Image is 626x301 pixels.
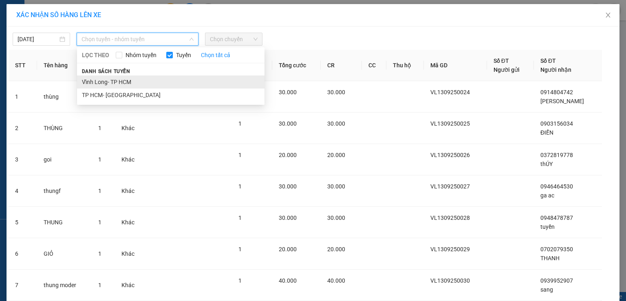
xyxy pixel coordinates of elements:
td: Khác [115,207,146,238]
span: THANH [540,255,560,261]
span: 30.000 [327,183,345,190]
span: 30.000 [279,183,297,190]
td: 1 [9,81,37,113]
span: 30.000 [327,215,345,221]
span: 30.000 [279,89,297,95]
span: 40.000 [279,277,297,284]
span: Chọn tuyến - nhóm tuyến [82,33,194,45]
span: 1 [238,152,242,158]
td: thùng [37,81,92,113]
td: thungf [37,175,92,207]
span: [PERSON_NAME] [540,98,584,104]
td: 4 [9,175,37,207]
td: THÙNG [37,113,92,144]
img: logo.jpg [4,4,33,33]
td: GIỎ [37,238,92,270]
span: Người gửi [494,66,520,73]
span: Tuyến [173,51,194,60]
th: CR [321,50,362,81]
span: 1 [238,246,242,252]
span: 0948478787 [540,215,573,221]
input: 13/09/2025 [18,35,58,44]
span: 0939952907 [540,277,573,284]
span: 30.000 [279,215,297,221]
span: Nhóm tuyến [122,51,160,60]
span: 30.000 [327,120,345,127]
span: 0914804742 [540,89,573,95]
span: sang [540,286,553,293]
span: XÁC NHẬN SỐ HÀNG LÊN XE [16,11,101,19]
span: VL1309250027 [430,183,470,190]
a: Chọn tất cả [201,51,230,60]
span: thÚY [540,161,553,167]
b: [STREET_ADDRESS] [56,54,107,60]
td: 7 [9,270,37,301]
span: 40.000 [327,277,345,284]
span: 1 [98,125,101,131]
th: STT [9,50,37,81]
th: Tổng cước [272,50,321,81]
span: ga ac [540,192,554,199]
span: 1 [98,250,101,257]
span: tuyền [540,224,555,230]
td: 3 [9,144,37,175]
span: 30.000 [327,89,345,95]
span: VL1309250024 [430,89,470,95]
span: 0903156034 [540,120,573,127]
td: 6 [9,238,37,270]
span: 1 [98,188,101,194]
li: TP HCM- [GEOGRAPHIC_DATA] [77,89,265,102]
td: 5 [9,207,37,238]
span: 20.000 [279,246,297,252]
td: Khác [115,144,146,175]
td: Khác [115,113,146,144]
th: CC [362,50,386,81]
td: Khác [115,238,146,270]
td: THUNG [37,207,92,238]
span: VL1309250026 [430,152,470,158]
span: ĐIỀN [540,129,553,136]
span: 20.000 [279,152,297,158]
span: 1 [98,282,101,288]
span: VL1309250025 [430,120,470,127]
span: 1 [238,277,242,284]
span: VL1309250029 [430,246,470,252]
td: Khác [115,270,146,301]
li: VP Vĩnh Long [4,35,56,44]
span: environment [56,45,62,51]
span: Chọn chuyến [210,33,258,45]
li: VP Quận 5 [56,35,108,44]
span: 1 [238,215,242,221]
span: 20.000 [327,152,345,158]
span: close [605,12,611,18]
th: Mã GD [424,50,487,81]
b: Siêu thị Coop Mart trung tâm [GEOGRAPHIC_DATA], [GEOGRAPHIC_DATA] [4,45,55,96]
span: down [189,37,194,42]
span: VL1309250030 [430,277,470,284]
td: thung moder [37,270,92,301]
li: Trung Kiên [4,4,118,20]
span: 0946464530 [540,183,573,190]
span: 0372819778 [540,152,573,158]
li: Vĩnh Long- TP HCM [77,75,265,89]
span: Số ĐT [494,58,509,64]
td: goi [37,144,92,175]
span: 1 [238,183,242,190]
span: 0702079350 [540,246,573,252]
span: environment [4,45,10,51]
span: Người nhận [540,66,571,73]
span: Danh sách tuyến [77,68,135,75]
span: 30.000 [279,120,297,127]
span: 1 [98,219,101,226]
th: Thu hộ [386,50,424,81]
span: LỌC THEO [82,51,109,60]
span: VL1309250028 [430,215,470,221]
td: 2 [9,113,37,144]
span: 1 [98,156,101,163]
span: 20.000 [327,246,345,252]
span: Số ĐT [540,58,556,64]
td: Khác [115,175,146,207]
span: 1 [238,120,242,127]
th: Tên hàng [37,50,92,81]
button: Close [597,4,619,27]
